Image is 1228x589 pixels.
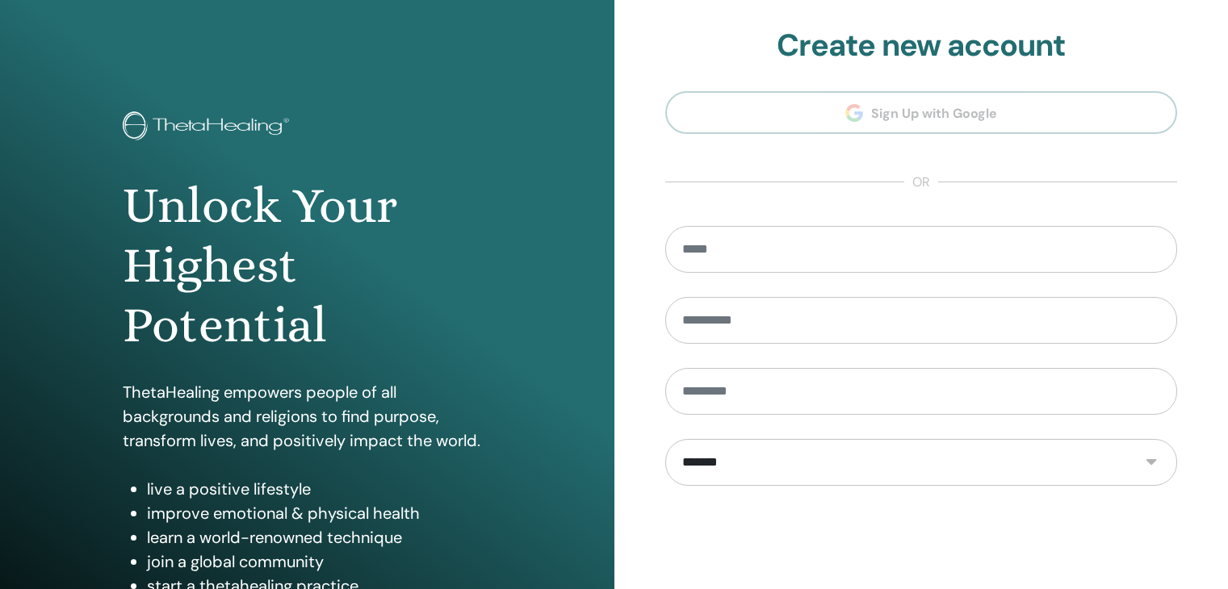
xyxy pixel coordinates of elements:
[798,510,1044,573] iframe: reCAPTCHA
[123,176,492,356] h1: Unlock Your Highest Potential
[147,477,492,501] li: live a positive lifestyle
[147,501,492,525] li: improve emotional & physical health
[147,549,492,574] li: join a global community
[904,173,938,192] span: or
[665,27,1178,65] h2: Create new account
[147,525,492,549] li: learn a world-renowned technique
[123,380,492,453] p: ThetaHealing empowers people of all backgrounds and religions to find purpose, transform lives, a...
